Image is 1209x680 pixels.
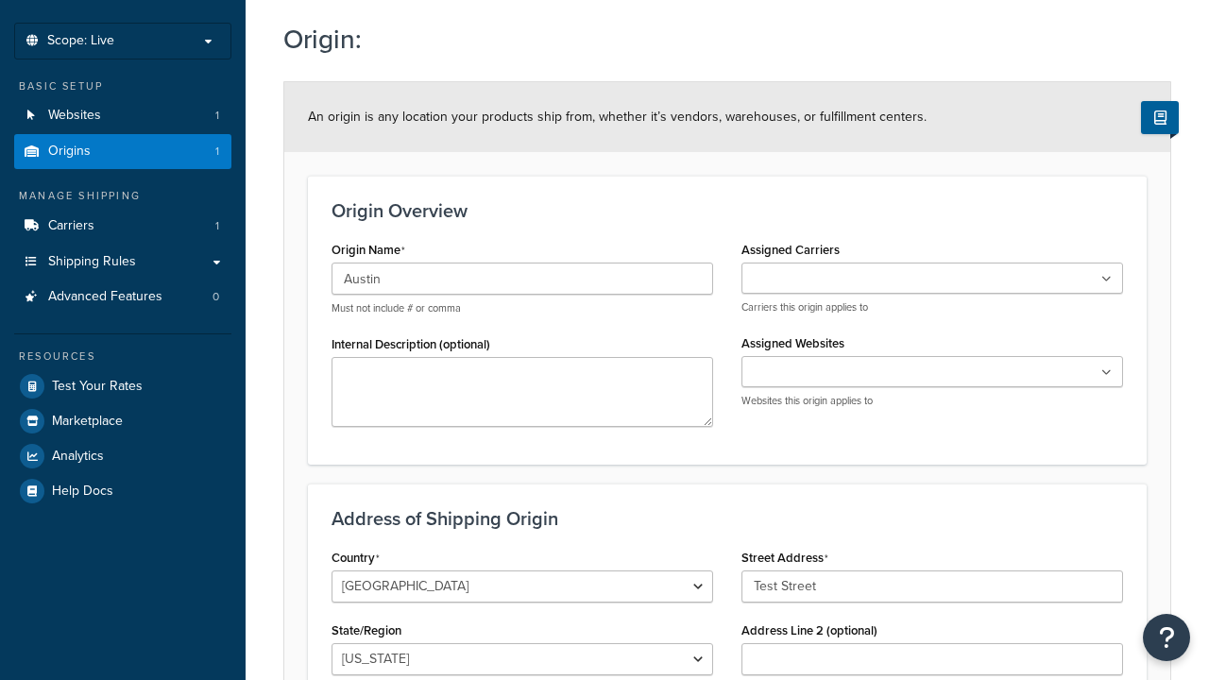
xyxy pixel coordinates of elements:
[47,33,114,49] span: Scope: Live
[14,280,231,314] a: Advanced Features0
[332,508,1123,529] h3: Address of Shipping Origin
[332,243,405,258] label: Origin Name
[14,209,231,244] a: Carriers1
[14,134,231,169] li: Origins
[308,107,927,127] span: An origin is any location your products ship from, whether it’s vendors, warehouses, or fulfillme...
[741,551,828,566] label: Street Address
[14,188,231,204] div: Manage Shipping
[332,337,490,351] label: Internal Description (optional)
[48,218,94,234] span: Carriers
[48,289,162,305] span: Advanced Features
[14,439,231,473] a: Analytics
[14,404,231,438] a: Marketplace
[741,336,844,350] label: Assigned Websites
[741,394,1123,408] p: Websites this origin applies to
[14,280,231,314] li: Advanced Features
[14,209,231,244] li: Carriers
[1141,101,1179,134] button: Show Help Docs
[741,243,840,257] label: Assigned Carriers
[741,623,877,637] label: Address Line 2 (optional)
[14,78,231,94] div: Basic Setup
[14,369,231,403] a: Test Your Rates
[14,348,231,365] div: Resources
[332,623,401,637] label: State/Region
[14,474,231,508] a: Help Docs
[14,98,231,133] li: Websites
[48,254,136,270] span: Shipping Rules
[741,300,1123,314] p: Carriers this origin applies to
[14,134,231,169] a: Origins1
[215,108,219,124] span: 1
[332,551,380,566] label: Country
[1143,614,1190,661] button: Open Resource Center
[14,98,231,133] a: Websites1
[14,245,231,280] a: Shipping Rules
[283,21,1148,58] h1: Origin:
[215,144,219,160] span: 1
[213,289,219,305] span: 0
[48,144,91,160] span: Origins
[215,218,219,234] span: 1
[332,200,1123,221] h3: Origin Overview
[52,379,143,395] span: Test Your Rates
[52,414,123,430] span: Marketplace
[52,449,104,465] span: Analytics
[52,484,113,500] span: Help Docs
[48,108,101,124] span: Websites
[332,301,713,315] p: Must not include # or comma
